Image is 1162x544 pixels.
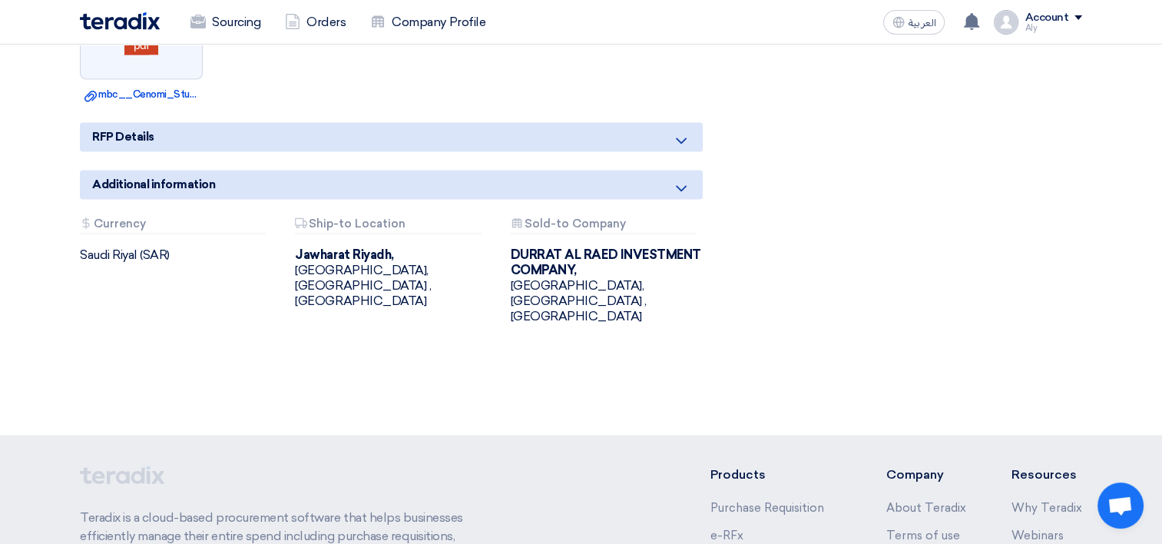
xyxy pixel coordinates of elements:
[80,12,160,30] img: Teradix logo
[1025,24,1082,32] div: Aly
[883,10,945,35] button: العربية
[84,87,198,102] a: mbc__Cenomi_Studio_design_Brief.pdf
[1097,483,1144,529] a: Open chat
[886,466,965,484] li: Company
[92,128,154,145] span: RFP Details
[710,529,743,542] a: e-RFx
[295,247,393,262] b: Jawharat Riyadh,
[710,501,824,515] a: Purchase Requisition
[358,5,498,39] a: Company Profile
[1011,501,1082,515] a: Why Teradix
[908,18,935,28] span: العربية
[511,247,703,324] div: [GEOGRAPHIC_DATA], [GEOGRAPHIC_DATA] ,[GEOGRAPHIC_DATA]
[80,217,266,234] div: Currency
[886,501,965,515] a: About Teradix
[92,176,215,193] span: Additional information
[511,247,701,277] b: DURRAT AL RAED INVESTMENT COMPANY,
[886,529,959,542] a: Terms of use
[1025,12,1068,25] div: Account
[80,247,272,263] div: Saudi Riyal (SAR)
[1011,529,1064,542] a: Webinars
[1011,466,1082,484] li: Resources
[511,217,697,234] div: Sold-to Company
[994,10,1018,35] img: profile_test.png
[295,247,487,309] div: [GEOGRAPHIC_DATA], [GEOGRAPHIC_DATA] ,[GEOGRAPHIC_DATA]
[710,466,840,484] li: Products
[273,5,358,39] a: Orders
[178,5,273,39] a: Sourcing
[295,217,481,234] div: Ship-to Location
